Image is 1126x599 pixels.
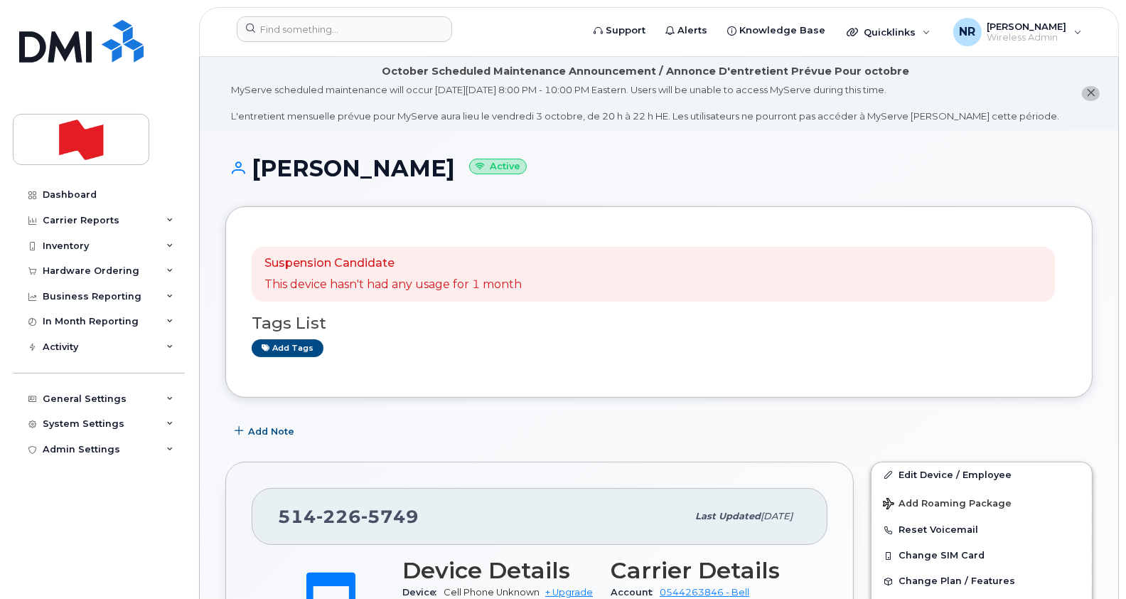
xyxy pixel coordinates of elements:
h3: Tags List [252,314,1066,332]
button: Change Plan / Features [872,568,1092,594]
a: Edit Device / Employee [872,462,1092,488]
span: Cell Phone Unknown [444,587,540,598]
span: 514 [278,506,419,527]
small: Active [469,159,527,175]
button: Add Note [225,419,306,445]
button: close notification [1082,86,1100,101]
span: Last updated [695,511,761,521]
a: Add tags [252,339,323,357]
span: Account [611,587,660,598]
span: 5749 [361,506,419,527]
p: This device hasn't had any usage for 1 month [264,277,522,293]
span: Add Note [248,425,294,438]
button: Add Roaming Package [872,488,1092,517]
div: October Scheduled Maintenance Announcement / Annonce D'entretient Prévue Pour octobre [382,64,909,79]
a: 0544263846 - Bell [660,587,749,598]
span: 226 [316,506,361,527]
button: Reset Voicemail [872,517,1092,543]
h3: Carrier Details [611,558,802,583]
span: Device [402,587,444,598]
p: Suspension Candidate [264,255,522,272]
button: Change SIM Card [872,543,1092,568]
div: MyServe scheduled maintenance will occur [DATE][DATE] 8:00 PM - 10:00 PM Eastern. Users will be u... [232,83,1060,123]
h1: [PERSON_NAME] [225,156,1093,181]
span: Change Plan / Features [899,576,1015,587]
h3: Device Details [402,558,594,583]
span: [DATE] [761,511,793,521]
span: Add Roaming Package [883,498,1012,511]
